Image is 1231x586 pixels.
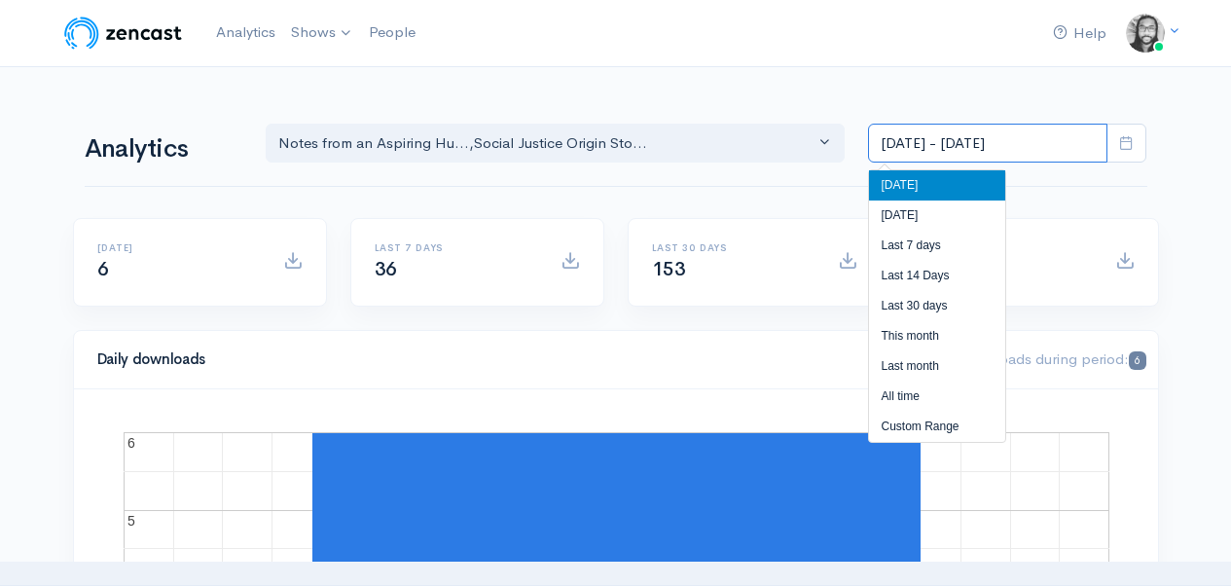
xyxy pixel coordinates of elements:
[127,513,135,529] text: 5
[869,291,1005,321] li: Last 30 days
[869,170,1005,201] li: [DATE]
[652,242,815,253] h6: Last 30 days
[869,382,1005,412] li: All time
[869,321,1005,351] li: This month
[375,257,397,281] span: 36
[652,257,686,281] span: 153
[1045,13,1114,55] a: Help
[868,124,1107,164] input: analytics date range selector
[869,231,1005,261] li: Last 7 days
[869,201,1005,231] li: [DATE]
[929,242,1092,253] h6: All time
[85,135,242,164] h1: Analytics
[956,349,1145,368] span: Downloads during period:
[61,14,185,53] img: ZenCast Logo
[97,257,109,281] span: 6
[97,351,933,368] h4: Daily downloads
[375,242,537,253] h6: Last 7 days
[1126,14,1165,53] img: ...
[869,412,1005,442] li: Custom Range
[266,124,846,164] button: Notes from an Aspiring Hu..., Social Justice Origin Sto...
[127,435,135,451] text: 6
[283,12,361,55] a: Shows
[869,261,1005,291] li: Last 14 Days
[361,12,423,54] a: People
[208,12,283,54] a: Analytics
[1129,351,1145,370] span: 6
[869,351,1005,382] li: Last month
[97,242,260,253] h6: [DATE]
[278,132,815,155] div: Notes from an Aspiring Hu... , Social Justice Origin Sto...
